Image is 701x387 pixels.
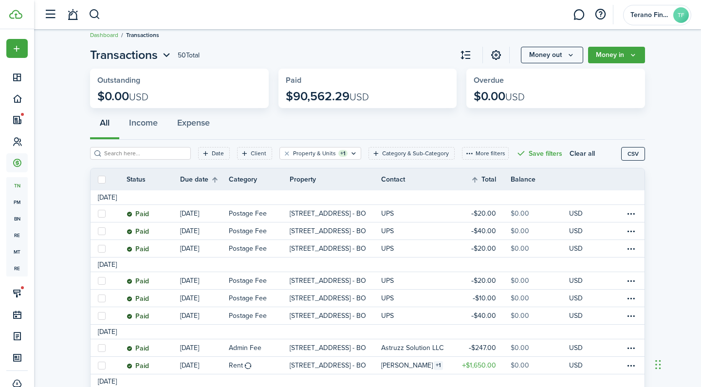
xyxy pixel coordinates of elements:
[290,222,381,240] a: [STREET_ADDRESS] - BOUGHT 2023/SOLD 2023
[127,240,180,257] a: Paid
[569,360,583,370] p: USD
[91,192,124,203] td: [DATE]
[237,147,272,160] filter-tag: Open filter
[511,174,569,184] th: Balance
[127,362,149,370] status: Paid
[6,243,28,260] a: mt
[471,276,496,286] table-amount-title: $20.00
[180,205,229,222] a: [DATE]
[63,2,82,27] a: Notifications
[511,357,569,374] a: $0.00
[127,357,180,374] a: Paid
[621,147,645,161] button: CSV
[251,149,266,158] filter-tag-label: Client
[290,226,367,236] p: [STREET_ADDRESS] - BOUGHT 2023/SOLD 2023
[6,227,28,243] a: re
[592,6,609,23] button: Open resource center
[511,311,529,321] table-amount-description: $0.00
[198,147,230,160] filter-tag: Open filter
[180,290,229,307] a: [DATE]
[381,245,394,253] table-profile-info-text: UPS
[180,174,229,185] th: Sort
[569,226,583,236] p: USD
[178,50,200,60] header-page-total: 50 Total
[180,343,199,353] p: [DATE]
[290,357,381,374] a: [STREET_ADDRESS] - BOUGHT 2023/SOLD 2023
[630,12,669,18] span: Terano Financial LLC
[381,277,394,285] table-profile-info-text: UPS
[452,205,511,222] a: $20.00
[381,290,452,307] a: UPS
[570,2,588,27] a: Messaging
[381,205,452,222] a: UPS
[569,357,596,374] a: USD
[91,376,124,387] td: [DATE]
[180,222,229,240] a: [DATE]
[569,222,596,240] a: USD
[127,313,149,320] status: Paid
[229,293,267,303] table-info-title: Postage Fee
[569,290,596,307] a: USD
[569,240,596,257] a: USD
[127,272,180,289] a: Paid
[127,245,149,253] status: Paid
[290,276,367,286] p: [STREET_ADDRESS] - BOUGHT 2023/SOLD 2023
[569,205,596,222] a: USD
[505,90,525,104] span: USD
[127,339,180,356] a: Paid
[91,259,124,270] td: [DATE]
[516,147,562,160] button: Save filters
[290,240,381,257] a: [STREET_ADDRESS] - BOUGHT 2023/SOLD 2023
[290,307,381,324] a: [STREET_ADDRESS] - BOUGHT 2023/SOLD 2023
[180,357,229,374] a: [DATE]
[381,174,452,184] th: Contact
[90,31,118,39] a: Dashboard
[229,174,290,184] th: Category
[290,293,367,303] p: [STREET_ADDRESS] - BOUGHT 2023/SOLD 2023
[462,147,509,160] button: More filters
[381,344,443,352] table-profile-info-text: Astruzz Solution LLC
[6,260,28,276] a: re
[229,226,267,236] table-info-title: Postage Fee
[381,227,394,235] table-profile-info-text: UPS
[129,90,148,104] span: USD
[127,205,180,222] a: Paid
[452,307,511,324] a: $40.00
[474,90,525,103] p: $0.00
[9,10,22,19] img: TenantCloud
[229,205,290,222] a: Postage Fee
[369,147,455,160] filter-tag: Open filter
[338,150,348,157] filter-tag-counter: +1
[167,111,220,140] button: Expense
[90,46,173,64] accounting-header-page-nav: Transactions
[290,311,367,321] p: [STREET_ADDRESS] - BOUGHT 2023/SOLD 2023
[90,46,173,64] button: Open menu
[350,90,369,104] span: USD
[569,243,583,254] p: USD
[180,276,199,286] p: [DATE]
[452,272,511,289] a: $20.00
[381,272,452,289] a: UPS
[569,293,583,303] p: USD
[511,276,529,286] table-amount-description: $0.00
[6,210,28,227] a: bn
[588,47,645,63] button: Money in
[279,147,361,160] filter-tag: Open filter
[511,343,529,353] table-amount-description: $0.00
[462,360,496,370] table-amount-title: $1,650.00
[229,339,290,356] a: Admin Fee
[126,31,159,39] span: Transactions
[511,293,529,303] table-amount-description: $0.00
[511,290,569,307] a: $0.00
[6,194,28,210] a: pm
[469,343,496,353] table-amount-title: $247.00
[6,177,28,194] span: tn
[180,339,229,356] a: [DATE]
[452,290,511,307] a: $10.00
[180,208,199,219] p: [DATE]
[180,307,229,324] a: [DATE]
